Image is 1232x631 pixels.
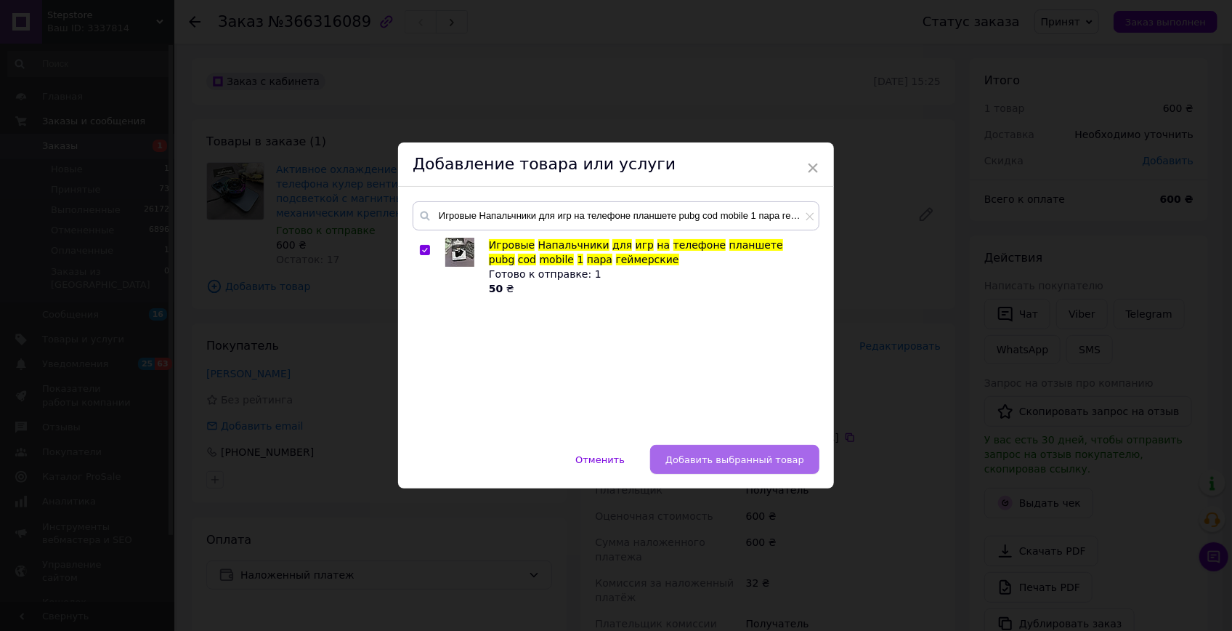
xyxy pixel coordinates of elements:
span: mobile [540,254,574,265]
span: Отменить [575,454,625,465]
span: на [657,239,670,251]
span: Игровые [489,239,535,251]
b: 50 [489,283,503,294]
span: × [806,156,819,180]
div: ₴ [489,281,811,296]
span: Напальчники [538,239,609,251]
span: 1 [577,254,584,265]
span: pubg [489,254,515,265]
img: Игровые Напальчники для игр на телефоне планшете pubg cod mobile 1 пара геймерские [445,238,474,267]
div: Готово к отправке: 1 [489,267,811,281]
button: Добавить выбранный товар [650,445,819,474]
span: планшете [729,239,783,251]
div: Добавление товара или услуги [398,142,834,187]
span: cod [518,254,536,265]
span: игр [636,239,654,251]
span: телефоне [673,239,726,251]
input: Поиск по товарам и услугам [413,201,819,230]
button: Отменить [560,445,640,474]
span: пара [587,254,612,265]
span: Добавить выбранный товар [665,454,804,465]
span: для [612,239,632,251]
span: геймерские [616,254,679,265]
